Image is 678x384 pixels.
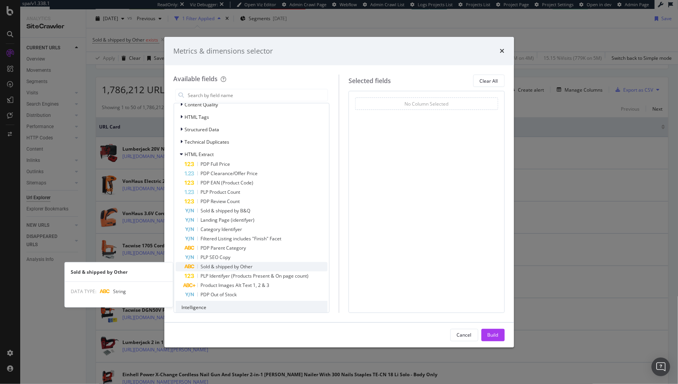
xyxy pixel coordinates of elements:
[201,282,270,288] span: Product Images Alt Text 1, 2 & 3
[481,329,505,341] button: Build
[652,358,670,376] div: Open Intercom Messenger
[174,46,273,56] div: Metrics & dimensions selector
[349,76,391,85] div: Selected fields
[164,37,514,348] div: modal
[201,161,230,167] span: PDP Full Price
[480,78,498,84] div: Clear All
[201,263,253,270] span: Sold & shipped by Other
[174,75,218,83] div: Available fields
[201,179,254,186] span: PDP EAN (Product Code)
[64,269,173,275] div: Sold & shipped by Other
[201,189,241,195] span: PLP Product Count
[201,207,251,214] span: Sold & shipped by B&Q
[185,101,218,108] span: Content Quality
[201,198,240,205] span: PDP Review Count
[500,46,505,56] div: times
[457,332,472,338] div: Cancel
[185,139,230,145] span: Technical Duplicates
[488,332,498,338] div: Build
[185,151,214,158] span: HTML Extract
[201,291,237,298] span: PDP Out of Stock
[185,126,220,133] span: Structured Data
[450,329,478,341] button: Cancel
[201,170,258,177] span: PDP Clearance/Offer Price
[201,217,255,223] span: Landing Page (identifyer)
[201,235,282,242] span: Filtered Listing includes "Finish" Facet
[176,301,328,313] div: Intelligence
[201,226,242,233] span: Category Identifyer
[201,245,246,251] span: PDP Parent Category
[201,254,231,261] span: PLP SEO Copy
[187,89,328,101] input: Search by field name
[404,101,448,107] div: No Column Selected
[473,75,505,87] button: Clear All
[185,114,209,120] span: HTML Tags
[201,273,309,279] span: PLP Identifyer (Products Present & On page count)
